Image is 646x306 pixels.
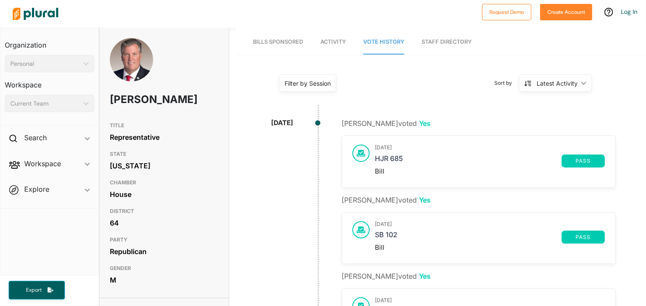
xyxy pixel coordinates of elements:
h3: TITLE [110,120,218,131]
span: Bills Sponsored [253,39,303,45]
h3: [DATE] [375,145,605,151]
button: Export [9,281,65,300]
a: SB 102 [375,231,562,244]
div: [US_STATE] [110,159,218,172]
a: Bills Sponsored [253,30,303,55]
span: Vote History [363,39,404,45]
span: [PERSON_NAME] voted [342,119,431,128]
h3: CHAMBER [110,177,218,188]
div: Bill [375,167,605,175]
h1: [PERSON_NAME] [110,87,175,113]
h3: DISTRICT [110,206,218,216]
span: pass [567,235,600,240]
span: Yes [419,119,431,128]
h3: PARTY [110,235,218,245]
div: Bill [375,244,605,251]
span: pass [567,158,600,164]
div: Latest Activity [537,79,578,88]
a: Vote History [363,30,404,55]
div: 64 [110,216,218,229]
h3: STATE [110,149,218,159]
span: Yes [419,272,431,280]
div: Current Team [10,99,80,108]
a: Create Account [540,7,592,16]
a: HJR 685 [375,155,562,167]
span: Sort by [494,79,519,87]
a: Activity [320,30,346,55]
div: Filter by Session [285,79,331,88]
div: Representative [110,131,218,144]
a: Request Demo [482,7,531,16]
div: M [110,274,218,287]
span: Yes [419,196,431,204]
div: House [110,188,218,201]
h3: [DATE] [375,221,605,227]
div: Personal [10,59,80,68]
span: [PERSON_NAME] voted [342,196,431,204]
span: Activity [320,39,346,45]
h2: Search [24,133,47,142]
span: [PERSON_NAME] voted [342,272,431,280]
img: Headshot of Scott Cepicky [110,38,153,81]
button: Request Demo [482,4,531,20]
h3: GENDER [110,263,218,274]
a: Staff Directory [422,30,472,55]
button: Create Account [540,4,592,20]
div: [DATE] [271,118,293,128]
h3: [DATE] [375,297,605,303]
a: Log In [621,8,637,16]
div: Republican [110,245,218,258]
h3: Workspace [5,72,94,91]
span: Export [20,287,48,294]
h3: Organization [5,32,94,52]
